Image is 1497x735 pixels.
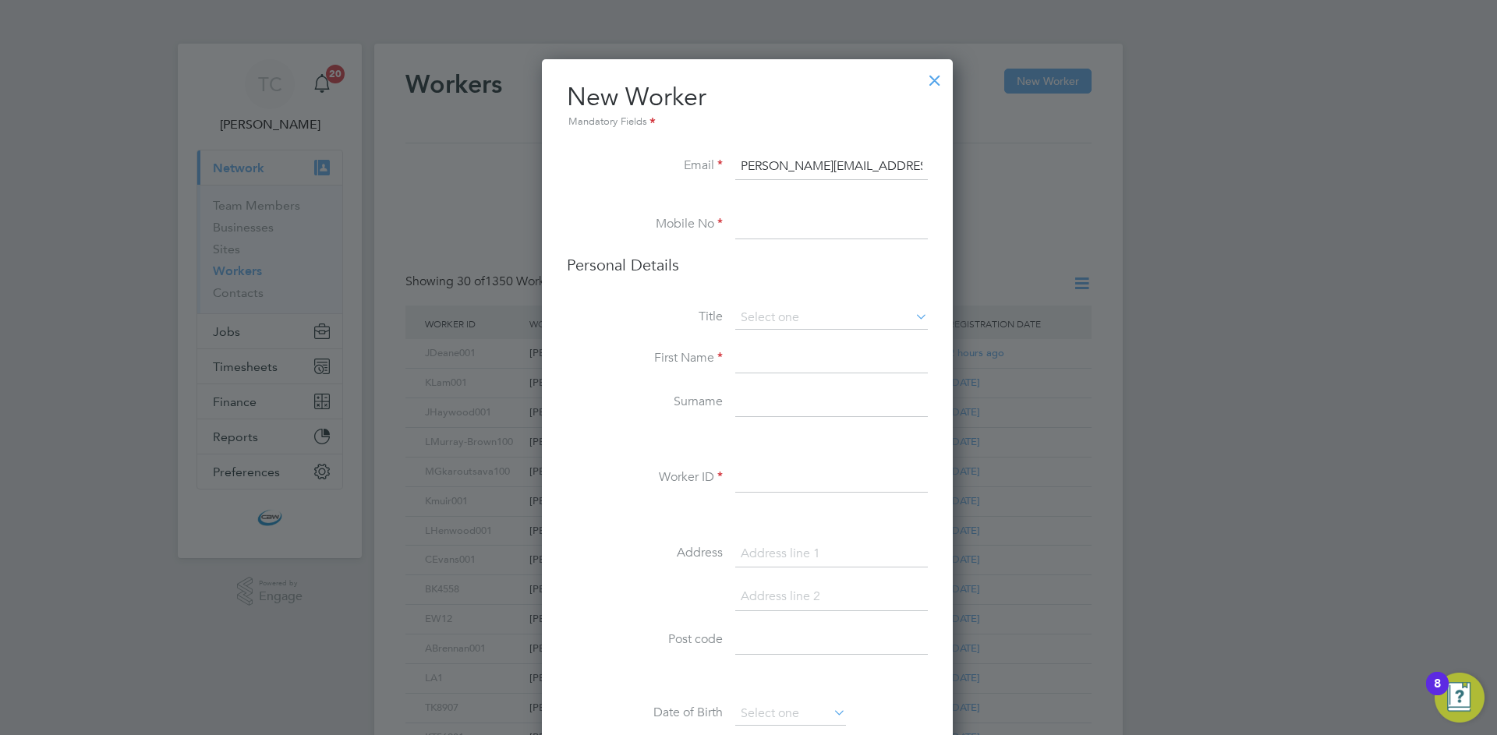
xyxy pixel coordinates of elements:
[567,545,723,561] label: Address
[735,306,928,330] input: Select one
[1434,684,1441,704] div: 8
[567,469,723,486] label: Worker ID
[735,540,928,568] input: Address line 1
[567,216,723,232] label: Mobile No
[567,705,723,721] label: Date of Birth
[567,631,723,648] label: Post code
[567,350,723,366] label: First Name
[1435,673,1485,723] button: Open Resource Center, 8 new notifications
[567,81,928,131] h2: New Worker
[735,702,846,726] input: Select one
[735,583,928,611] input: Address line 2
[567,309,723,325] label: Title
[567,255,928,275] h3: Personal Details
[567,157,723,174] label: Email
[567,114,928,131] div: Mandatory Fields
[567,394,723,410] label: Surname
